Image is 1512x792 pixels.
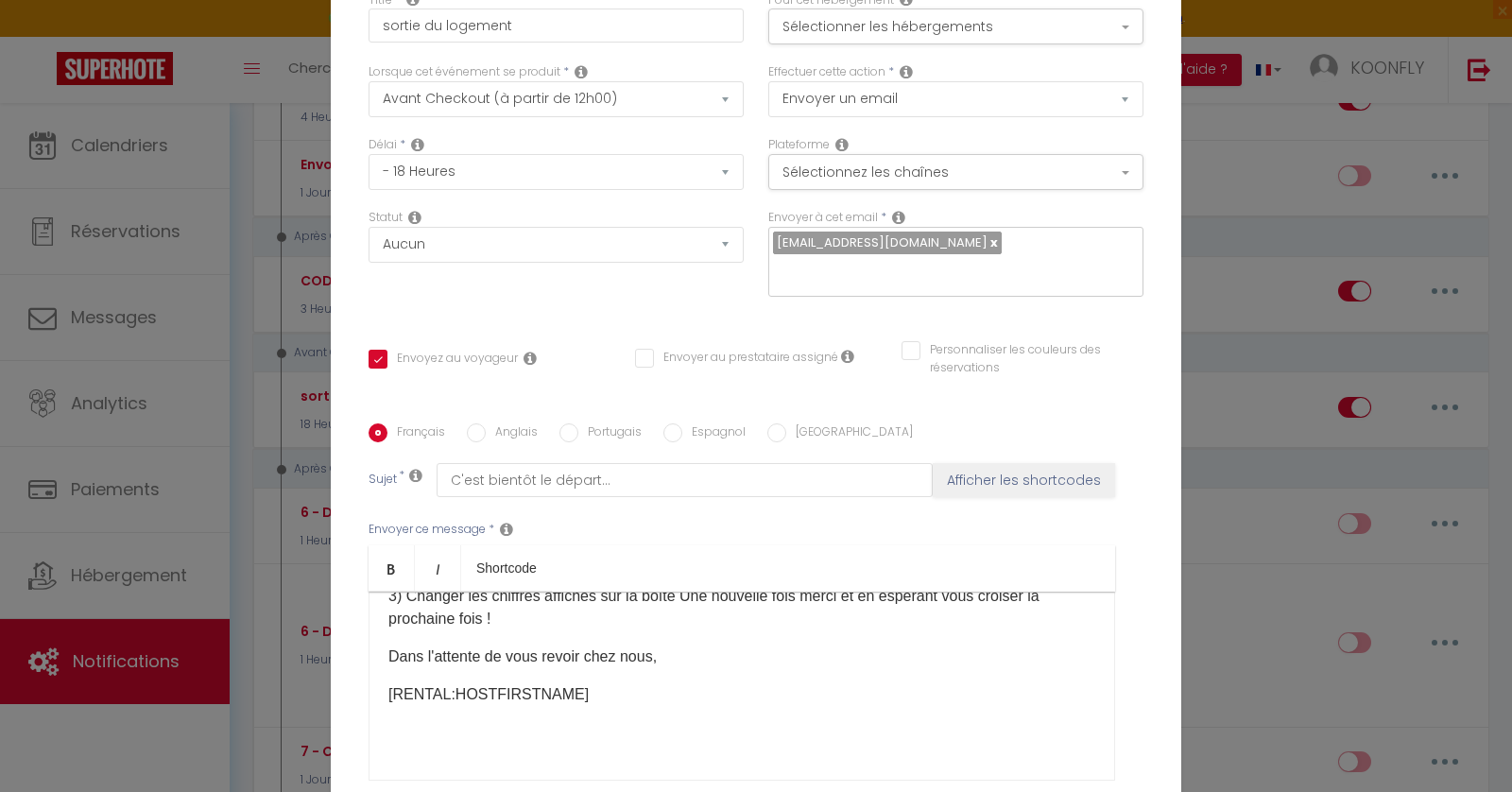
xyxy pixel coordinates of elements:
[575,64,588,79] i: Event Occur
[777,233,988,251] span: [EMAIL_ADDRESS][DOMAIN_NAME]
[500,522,513,537] i: Message
[415,545,461,591] a: Italic
[933,463,1115,497] button: Afficher les shortcodes
[369,209,403,227] label: Statut
[486,423,538,444] label: Anglais
[369,521,486,539] label: Envoyer ce message
[215,110,230,125] img: tab_keywords_by_traffic_grey.svg
[369,545,415,591] a: Bold
[411,137,424,152] i: Action Time
[53,30,93,45] div: v 4.0.25
[388,646,1095,668] p: Dans l'attente de vous revoir chez nous,
[97,112,146,124] div: Domaine
[524,351,537,366] i: Envoyer au voyageur
[768,154,1143,190] button: Sélectionnez les chaînes
[369,136,397,154] label: Délai
[235,112,289,124] div: Mots-clés
[409,468,422,483] i: Subject
[900,64,913,79] i: Action Type
[892,210,905,225] i: Recipient
[369,63,560,81] label: Lorsque cet événement se produit
[768,136,830,154] label: Plateforme
[835,137,849,152] i: Action Channel
[682,423,746,444] label: Espagnol
[768,209,878,227] label: Envoyer à cet email
[388,585,1095,630] p: 3) Changer les chiffres affichés sur la boîte Une nouvelle fois merci et en espérant vous croiser...
[408,210,421,225] i: Booking status
[77,110,92,125] img: tab_domain_overview_orange.svg
[30,49,45,64] img: website_grey.svg
[49,49,214,64] div: Domaine: [DOMAIN_NAME]
[15,8,72,64] button: Ouvrir le widget de chat LiveChat
[768,63,885,81] label: Effectuer cette action
[461,545,552,591] a: Shortcode
[369,471,397,491] label: Sujet
[841,349,854,364] i: Envoyer au prestataire si il est assigné
[786,423,913,444] label: [GEOGRAPHIC_DATA]
[387,423,445,444] label: Français
[30,30,45,45] img: logo_orange.svg
[388,683,1095,706] p: [RENTAL:HOSTFIRSTNAME]
[768,9,1143,44] button: Sélectionner les hébergements
[578,423,642,444] label: Portugais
